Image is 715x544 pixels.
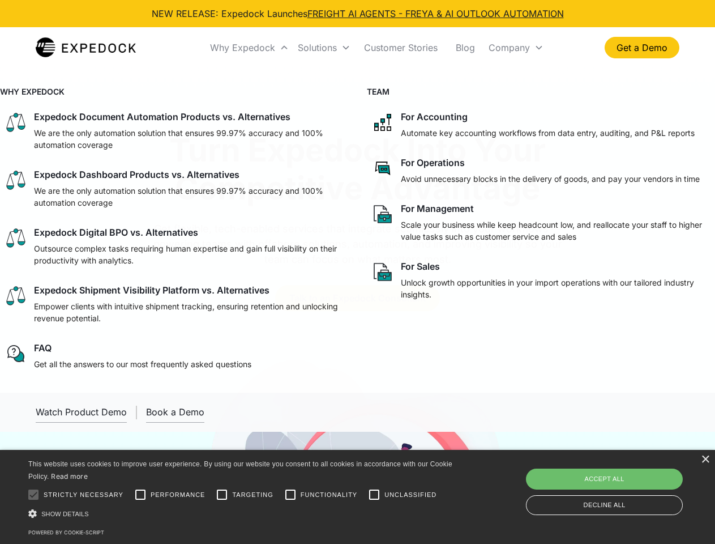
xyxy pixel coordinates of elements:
p: We are the only automation solution that ensures 99.97% accuracy and 100% automation coverage [34,185,344,209]
div: For Management [401,203,474,214]
div: For Sales [401,261,440,272]
div: Expedock Digital BPO vs. Alternatives [34,227,198,238]
p: Unlock growth opportunities in your import operations with our tailored industry insights. [401,277,711,300]
span: Unclassified [384,490,436,500]
p: We are the only automation solution that ensures 99.97% accuracy and 100% automation coverage [34,127,344,151]
p: Get all the answers to our most frequently asked questions [34,358,251,370]
div: Solutions [298,42,337,53]
img: scale icon [5,169,27,192]
span: Strictly necessary [44,490,123,500]
span: Performance [151,490,205,500]
span: Functionality [301,490,357,500]
p: Scale your business while keep headcount low, and reallocate your staff to higher value tasks suc... [401,219,711,243]
a: Book a Demo [146,402,204,423]
div: Watch Product Demo [36,406,127,418]
span: Show details [41,511,89,517]
a: Customer Stories [355,28,447,67]
div: Expedock Document Automation Products vs. Alternatives [34,111,290,122]
p: Avoid unnecessary blocks in the delivery of goods, and pay your vendors in time [401,173,700,185]
div: Expedock Dashboard Products vs. Alternatives [34,169,239,180]
p: Automate key accounting workflows from data entry, auditing, and P&L reports [401,127,695,139]
div: NEW RELEASE: Expedock Launches [152,7,564,20]
a: open lightbox [36,402,127,423]
img: paper and bag icon [371,203,394,226]
img: scale icon [5,111,27,134]
img: paper and bag icon [371,261,394,283]
a: FREIGHT AI AGENTS - FREYA & AI OUTLOOK AUTOMATION [307,8,564,19]
img: scale icon [5,284,27,307]
a: Read more [51,472,88,481]
a: home [36,36,136,59]
div: For Accounting [401,111,468,122]
div: Why Expedock [205,28,293,67]
img: network like icon [371,111,394,134]
p: Empower clients with intuitive shipment tracking, ensuring retention and unlocking revenue potent... [34,300,344,324]
div: Company [489,42,530,53]
div: Show details [28,508,456,520]
img: regular chat bubble icon [5,342,27,365]
a: Powered by cookie-script [28,529,104,535]
div: FAQ [34,342,52,354]
img: rectangular chat bubble icon [371,157,394,180]
div: Why Expedock [210,42,275,53]
img: Expedock Logo [36,36,136,59]
div: Book a Demo [146,406,204,418]
a: Get a Demo [605,37,679,58]
a: Blog [447,28,484,67]
div: For Operations [401,157,465,168]
img: scale icon [5,227,27,249]
iframe: Chat Widget [526,422,715,544]
p: Outsource complex tasks requiring human expertise and gain full visibility on their productivity ... [34,243,344,266]
span: This website uses cookies to improve user experience. By using our website you consent to all coo... [28,460,452,481]
div: Solutions [293,28,355,67]
div: Company [484,28,548,67]
span: Targeting [232,490,273,500]
div: Expedock Shipment Visibility Platform vs. Alternatives [34,284,269,296]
